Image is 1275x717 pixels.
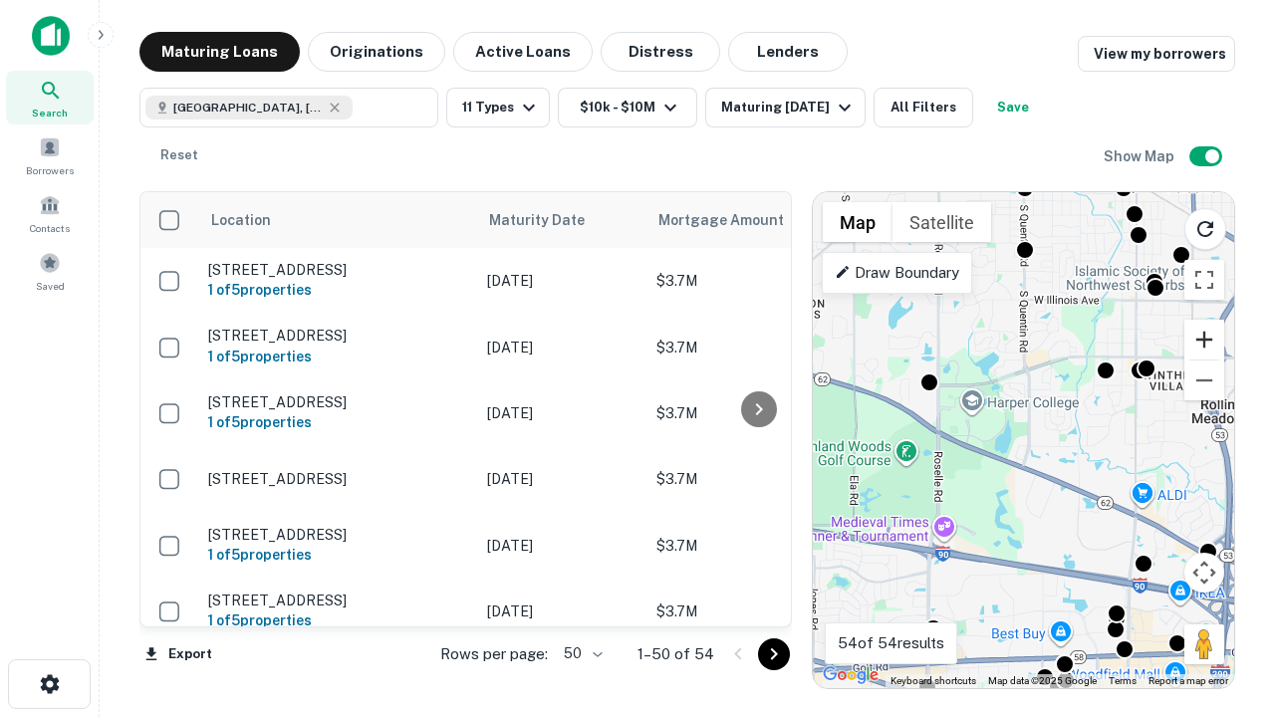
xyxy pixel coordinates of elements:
p: $3.7M [656,337,856,358]
button: Show street map [823,202,892,242]
span: Location [210,208,271,232]
p: Rows per page: [440,642,548,666]
div: 0 0 [813,192,1234,688]
button: All Filters [874,88,973,127]
span: Borrowers [26,162,74,178]
button: Active Loans [453,32,593,72]
a: Contacts [6,186,94,240]
button: Maturing [DATE] [705,88,866,127]
span: Saved [36,278,65,294]
h6: 1 of 5 properties [208,544,467,566]
a: Saved [6,244,94,298]
button: Distress [601,32,720,72]
p: [DATE] [487,468,637,490]
p: $3.7M [656,468,856,490]
button: Save your search to get updates of matches that match your search criteria. [981,88,1045,127]
span: [GEOGRAPHIC_DATA], [GEOGRAPHIC_DATA] [173,99,323,117]
h6: 1 of 5 properties [208,279,467,301]
p: Draw Boundary [835,261,959,285]
button: Go to next page [758,638,790,670]
p: [DATE] [487,337,637,358]
button: Originations [308,32,445,72]
p: $3.7M [656,600,856,622]
button: Zoom in [1184,320,1224,359]
th: Location [198,192,477,248]
a: Report a map error [1148,675,1228,686]
p: $3.7M [656,535,856,557]
button: Reset [147,135,211,175]
p: [STREET_ADDRESS] [208,592,467,609]
p: [DATE] [487,600,637,622]
h6: 1 of 5 properties [208,609,467,631]
button: Map camera controls [1184,553,1224,593]
button: 11 Types [446,88,550,127]
p: $3.7M [656,402,856,424]
img: capitalize-icon.png [32,16,70,56]
a: Terms (opens in new tab) [1109,675,1137,686]
span: Contacts [30,220,70,236]
p: $3.7M [656,270,856,292]
h6: Show Map [1104,145,1177,167]
button: Maturing Loans [139,32,300,72]
p: [STREET_ADDRESS] [208,327,467,345]
p: [DATE] [487,270,637,292]
button: Toggle fullscreen view [1184,260,1224,300]
div: Maturing [DATE] [721,96,857,119]
div: 50 [556,639,606,668]
h6: 1 of 5 properties [208,346,467,367]
p: 1–50 of 54 [637,642,714,666]
p: [DATE] [487,535,637,557]
button: Lenders [728,32,848,72]
img: Google [818,662,884,688]
button: Export [139,639,217,669]
span: Maturity Date [489,208,611,232]
span: Search [32,105,68,120]
p: 54 of 54 results [838,631,944,655]
th: Mortgage Amount [646,192,866,248]
p: [STREET_ADDRESS] [208,261,467,279]
span: Map data ©2025 Google [988,675,1097,686]
p: [STREET_ADDRESS] [208,526,467,544]
p: [DATE] [487,402,637,424]
button: Reload search area [1184,208,1226,250]
a: Open this area in Google Maps (opens a new window) [818,662,884,688]
button: Zoom out [1184,360,1224,400]
button: Keyboard shortcuts [891,674,976,688]
a: Borrowers [6,128,94,182]
h6: 1 of 5 properties [208,411,467,433]
span: Mortgage Amount [658,208,810,232]
p: [STREET_ADDRESS] [208,470,467,488]
button: Show satellite imagery [892,202,991,242]
a: Search [6,71,94,124]
th: Maturity Date [477,192,646,248]
button: $10k - $10M [558,88,697,127]
iframe: Chat Widget [1175,558,1275,653]
a: View my borrowers [1078,36,1235,72]
p: [STREET_ADDRESS] [208,393,467,411]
